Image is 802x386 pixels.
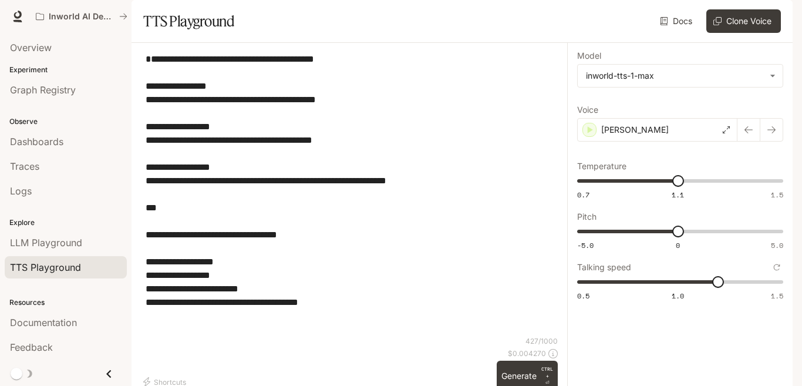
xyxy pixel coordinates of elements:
button: All workspaces [31,5,133,28]
span: 0.7 [577,190,589,200]
p: Pitch [577,213,597,221]
h1: TTS Playground [143,9,234,33]
span: 0 [676,240,680,250]
div: inworld-tts-1-max [578,65,783,87]
span: 1.0 [672,291,684,301]
span: 1.1 [672,190,684,200]
button: Reset to default [770,261,783,274]
p: Inworld AI Demos [49,12,114,22]
p: Talking speed [577,263,631,271]
span: 1.5 [771,291,783,301]
div: inworld-tts-1-max [586,70,764,82]
span: 0.5 [577,291,589,301]
p: Voice [577,106,598,114]
p: 427 / 1000 [525,336,558,346]
p: CTRL + [541,365,553,380]
span: -5.0 [577,240,594,250]
span: 1.5 [771,190,783,200]
p: Model [577,52,601,60]
p: $ 0.004270 [508,348,546,358]
p: Temperature [577,162,626,170]
button: Clone Voice [706,9,781,33]
span: 5.0 [771,240,783,250]
p: [PERSON_NAME] [601,124,669,136]
a: Docs [658,9,697,33]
